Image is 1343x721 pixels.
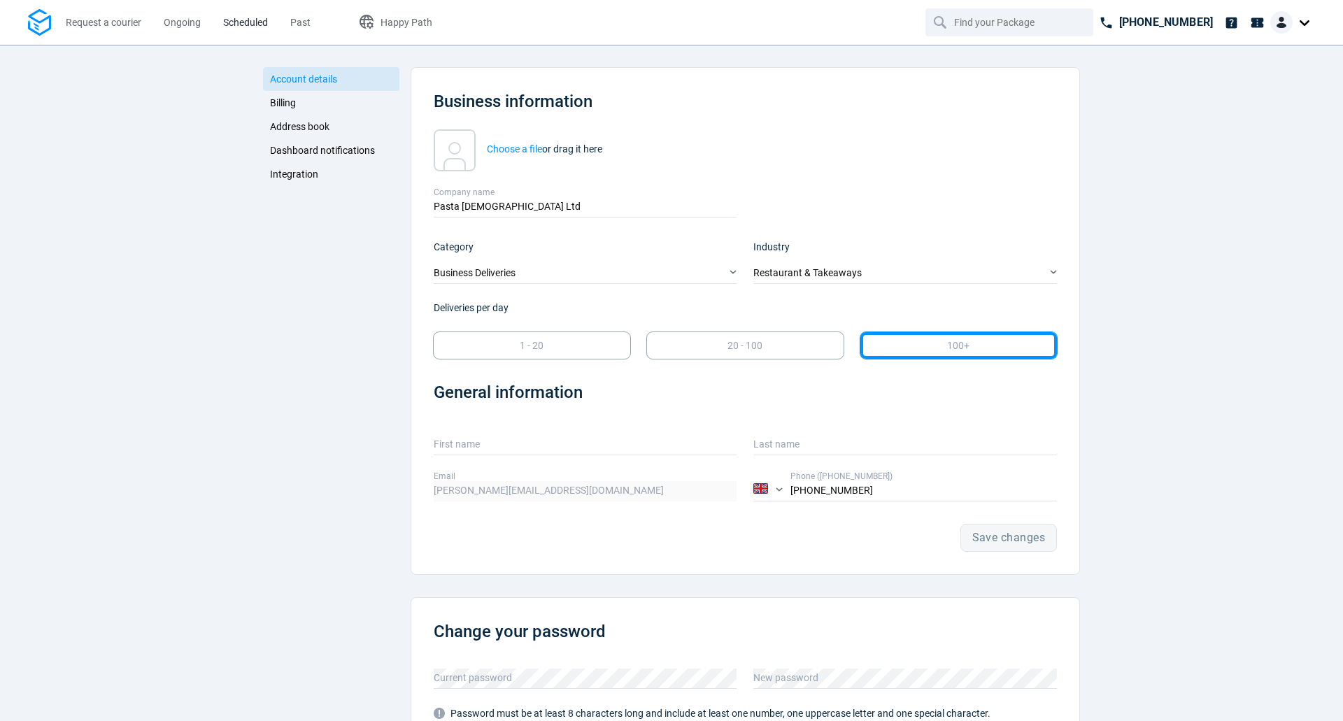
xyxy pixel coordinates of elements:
[753,483,768,494] img: Country flag
[434,264,737,284] div: Business Deliveries
[434,708,990,719] span: Password must be at least 8 characters long and include at least one number, one uppercase letter...
[263,138,399,162] a: Dashboard notifications
[434,426,737,452] label: First name
[434,241,474,252] span: Category
[434,659,737,685] label: Current password
[270,73,337,85] span: Account details
[263,67,399,91] a: Account details
[947,338,969,353] p: 100+
[954,9,1067,36] input: Find your Package
[487,143,602,155] span: or drag it here
[520,338,543,353] p: 1 - 20
[270,169,318,180] span: Integration
[434,92,592,111] span: Business information
[434,186,737,199] label: Company name
[263,162,399,186] a: Integration
[290,17,311,28] span: Past
[270,145,375,156] span: Dashboard notifications
[434,622,606,641] span: Change your password
[1270,11,1293,34] img: Client
[753,426,1057,452] label: Last name
[263,91,399,115] a: Billing
[753,264,1057,284] div: Restaurant & Takeaways
[434,301,1057,315] p: Deliveries per day
[263,115,399,138] a: Address book
[790,470,1057,483] label: Phone ([PHONE_NUMBER])
[223,17,268,28] span: Scheduled
[753,659,1057,685] label: New password
[270,97,296,108] span: Billing
[1093,8,1218,36] a: [PHONE_NUMBER]
[1119,14,1213,31] p: [PHONE_NUMBER]
[434,129,476,171] img: User uploaded content
[28,9,51,36] img: Logo
[434,383,583,402] span: General information
[487,143,542,155] strong: Choose a file
[66,17,141,28] span: Request a courier
[381,17,432,28] span: Happy Path
[164,17,201,28] span: Ongoing
[434,470,737,483] label: Email
[753,241,790,252] span: Industry
[270,121,329,132] span: Address book
[727,338,762,353] p: 20 - 100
